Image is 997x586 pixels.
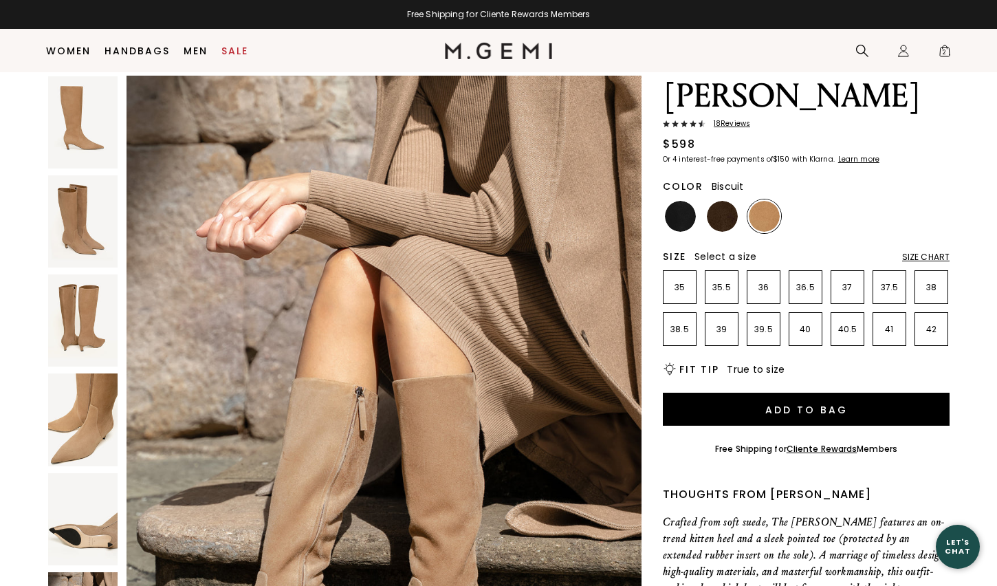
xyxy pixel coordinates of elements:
p: 38.5 [664,324,696,335]
img: The Tina [48,175,118,268]
img: Biscuit [749,201,780,232]
div: Thoughts from [PERSON_NAME] [663,486,950,503]
p: 37 [831,282,864,293]
img: Chocolate [707,201,738,232]
h2: Fit Tip [679,364,719,375]
p: 39.5 [747,324,780,335]
a: Men [184,45,208,56]
klarna-placement-style-body: Or 4 interest-free payments of [663,154,773,164]
div: Let's Chat [936,538,980,555]
a: Handbags [105,45,170,56]
img: The Tina [48,373,118,466]
button: Add to Bag [663,393,950,426]
p: 37.5 [873,282,906,293]
h2: Color [663,181,703,192]
a: Cliente Rewards [787,443,857,455]
a: Women [46,45,91,56]
span: Select a size [694,250,756,263]
div: $598 [663,136,695,153]
p: 36 [747,282,780,293]
p: 41 [873,324,906,335]
a: 18Reviews [663,120,950,131]
span: 2 [938,47,952,61]
p: 42 [915,324,947,335]
div: Size Chart [902,252,950,263]
p: 35.5 [705,282,738,293]
p: 35 [664,282,696,293]
img: The Tina [48,473,118,565]
img: The Tina [48,76,118,169]
img: M.Gemi [445,43,553,59]
img: Black [665,201,696,232]
a: Sale [221,45,248,56]
span: True to size [727,362,785,376]
div: Free Shipping for Members [715,444,897,455]
span: Biscuit [712,180,744,193]
klarna-placement-style-amount: $150 [773,154,789,164]
p: 40.5 [831,324,864,335]
klarna-placement-style-body: with Klarna [792,154,837,164]
p: 39 [705,324,738,335]
p: 40 [789,324,822,335]
a: Learn more [837,155,879,164]
span: 18 Review s [705,120,750,128]
h2: Size [663,251,686,262]
img: The Tina [48,274,118,367]
p: 38 [915,282,947,293]
p: 36.5 [789,282,822,293]
klarna-placement-style-cta: Learn more [838,154,879,164]
h1: The [PERSON_NAME] [663,39,950,116]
